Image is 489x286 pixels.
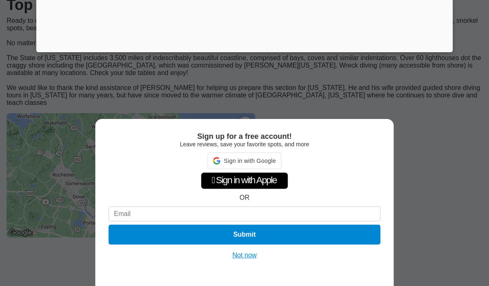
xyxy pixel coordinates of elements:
[109,206,380,221] input: Email
[224,158,276,164] span: Sign in with Google
[109,132,380,141] div: Sign up for a free account!
[240,194,249,201] div: OR
[230,251,259,259] button: Not now
[109,225,380,245] button: Submit
[208,153,281,169] div: Sign in with Google
[109,141,380,148] div: Leave reviews, save your favorite spots, and more
[201,172,288,189] div: Sign in with Apple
